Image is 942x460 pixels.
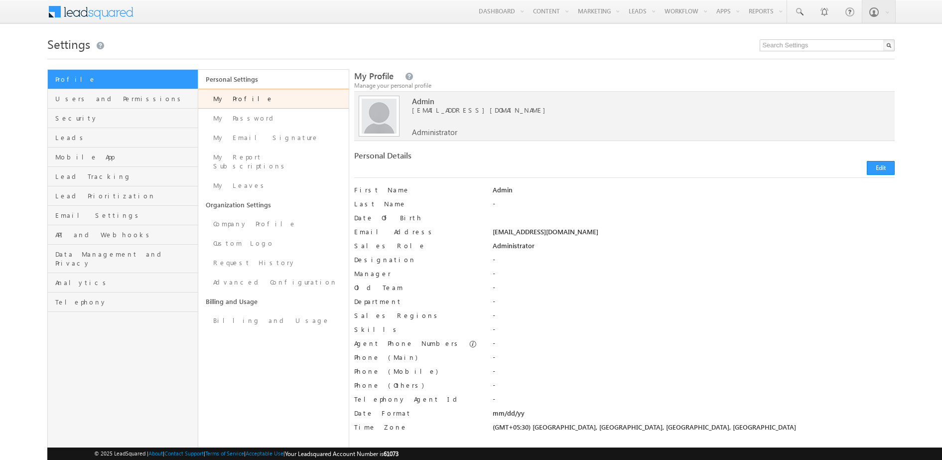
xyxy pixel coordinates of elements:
[55,278,195,287] span: Analytics
[55,133,195,142] span: Leads
[198,128,349,148] a: My Email Signature
[867,161,895,175] button: Edit
[354,213,479,222] label: Date Of Birth
[760,39,895,51] input: Search Settings
[48,167,198,186] a: Lead Tracking
[48,89,198,109] a: Users and Permissions
[493,241,895,255] div: Administrator
[354,367,438,376] label: Phone (Mobile)
[354,241,479,250] label: Sales Role
[55,230,195,239] span: API and Webhooks
[55,153,195,161] span: Mobile App
[48,109,198,128] a: Security
[493,395,895,409] div: -
[48,186,198,206] a: Lead Prioritization
[493,367,895,381] div: -
[412,128,457,137] span: Administrator
[354,269,479,278] label: Manager
[55,172,195,181] span: Lead Tracking
[48,128,198,148] a: Leads
[55,250,195,268] span: Data Management and Privacy
[48,148,198,167] a: Mobile App
[198,311,349,330] a: Billing and Usage
[354,81,895,90] div: Manage your personal profile
[354,255,479,264] label: Designation
[354,151,618,165] div: Personal Details
[354,185,479,194] label: First Name
[55,211,195,220] span: Email Settings
[493,269,895,283] div: -
[493,423,895,437] div: (GMT+05:30) [GEOGRAPHIC_DATA], [GEOGRAPHIC_DATA], [GEOGRAPHIC_DATA], [GEOGRAPHIC_DATA]
[198,273,349,292] a: Advanced Configuration
[384,450,399,458] span: 61073
[354,297,479,306] label: Department
[354,283,479,292] label: Old Team
[47,36,90,52] span: Settings
[198,70,349,89] a: Personal Settings
[48,245,198,273] a: Data Management and Privacy
[94,449,399,459] span: © 2025 LeadSquared | | | | |
[205,450,244,457] a: Terms of Service
[198,148,349,176] a: My Report Subscriptions
[412,106,845,115] span: [EMAIL_ADDRESS][DOMAIN_NAME]
[493,297,895,311] div: -
[285,450,399,458] span: Your Leadsquared Account Number is
[493,311,895,325] div: -
[48,206,198,225] a: Email Settings
[48,293,198,312] a: Telephony
[493,409,895,423] div: mm/dd/yy
[412,97,845,106] span: Admin
[493,325,895,339] div: -
[198,253,349,273] a: Request History
[493,381,895,395] div: -
[164,450,204,457] a: Contact Support
[354,409,479,418] label: Date Format
[354,381,479,390] label: Phone (Others)
[48,70,198,89] a: Profile
[48,273,198,293] a: Analytics
[198,234,349,253] a: Custom Logo
[354,325,479,334] label: Skills
[493,185,895,199] div: Admin
[354,339,461,348] label: Agent Phone Numbers
[354,199,479,208] label: Last Name
[354,70,394,82] span: My Profile
[246,450,283,457] a: Acceptable Use
[354,423,479,432] label: Time Zone
[198,292,349,311] a: Billing and Usage
[148,450,163,457] a: About
[55,75,195,84] span: Profile
[493,255,895,269] div: -
[354,227,479,236] label: Email Address
[55,114,195,123] span: Security
[55,94,195,103] span: Users and Permissions
[493,339,895,353] div: -
[493,283,895,297] div: -
[354,395,479,404] label: Telephony Agent Id
[493,199,895,213] div: -
[55,298,195,307] span: Telephony
[198,195,349,214] a: Organization Settings
[198,176,349,195] a: My Leaves
[198,214,349,234] a: Company Profile
[55,191,195,200] span: Lead Prioritization
[198,89,349,109] a: My Profile
[354,353,479,362] label: Phone (Main)
[48,225,198,245] a: API and Webhooks
[493,227,895,241] div: [EMAIL_ADDRESS][DOMAIN_NAME]
[493,353,895,367] div: -
[198,109,349,128] a: My Password
[354,311,479,320] label: Sales Regions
